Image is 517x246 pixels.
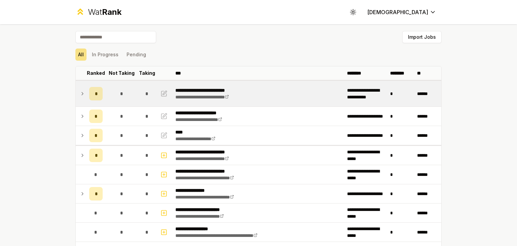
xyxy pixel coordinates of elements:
span: [DEMOGRAPHIC_DATA] [367,8,428,16]
div: Wat [88,7,122,18]
a: WatRank [75,7,122,18]
button: [DEMOGRAPHIC_DATA] [362,6,442,18]
p: Ranked [87,70,105,76]
button: Pending [124,49,149,61]
button: Import Jobs [402,31,442,43]
p: Not Taking [109,70,135,76]
button: In Progress [89,49,121,61]
p: Taking [139,70,155,76]
button: All [75,49,87,61]
span: Rank [102,7,122,17]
